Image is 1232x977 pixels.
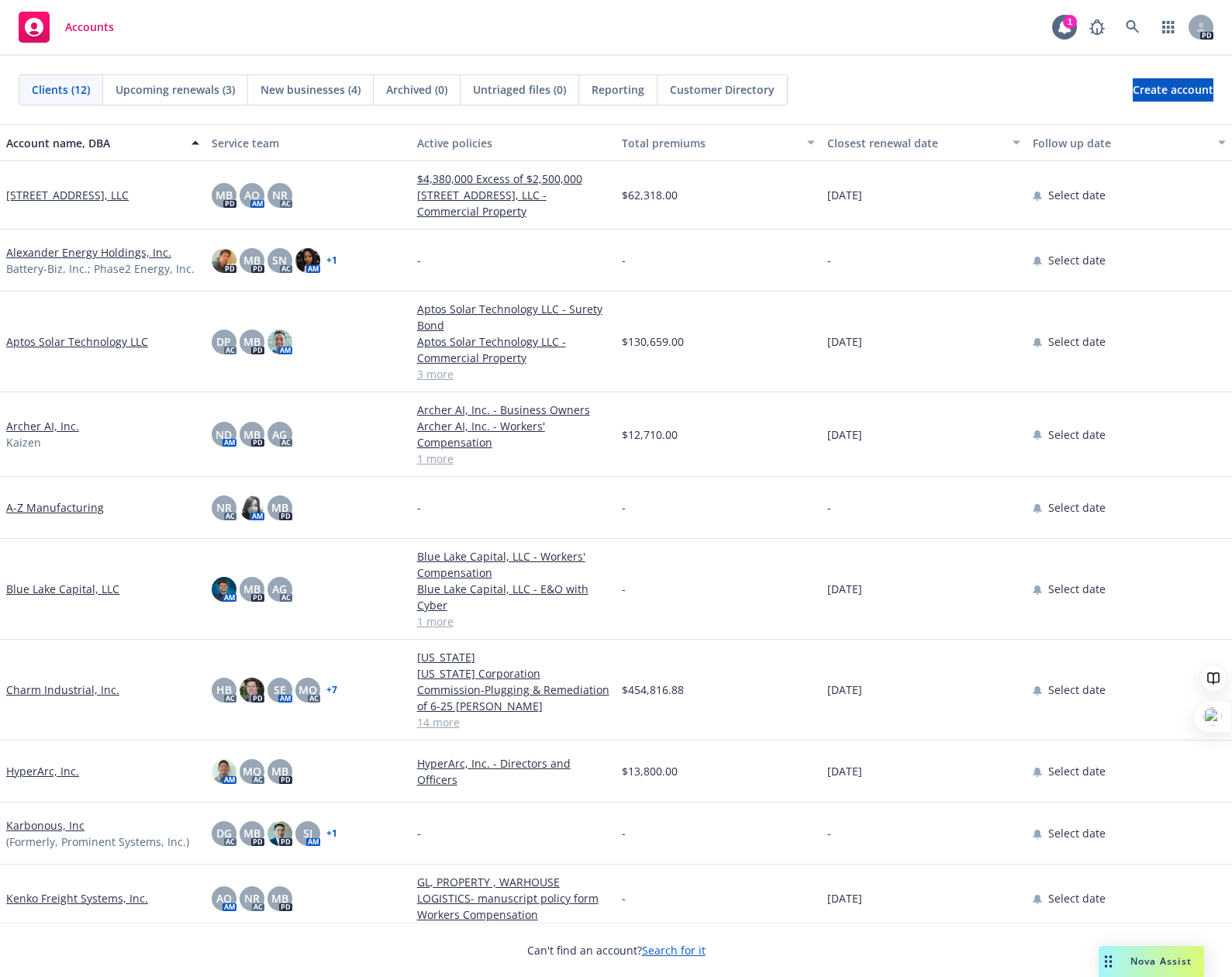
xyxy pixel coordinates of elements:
span: [DATE] [827,763,862,779]
a: Create account [1133,78,1213,102]
span: MB [243,581,261,597]
span: Nova Assist [1130,955,1192,968]
span: Accounts [65,21,114,33]
img: photo [212,248,236,273]
span: $130,659.00 [622,333,684,350]
a: Accounts [12,5,120,49]
span: MB [216,187,233,203]
span: Select date [1048,252,1106,268]
span: Reporting [592,81,644,98]
div: Active policies [417,135,610,151]
a: 3 more [417,366,610,382]
span: [DATE] [827,333,862,350]
span: MQ [243,763,261,779]
span: MB [243,825,261,841]
button: Closest renewal date [821,124,1027,161]
span: Select date [1048,825,1106,841]
span: - [827,499,831,516]
a: Charm Industrial, Inc. [6,682,119,698]
img: photo [267,330,292,354]
span: Kaizen [6,434,41,451]
span: - [417,825,421,841]
span: - [417,252,421,268]
a: Search for it [642,943,706,958]
a: [US_STATE] Corporation Commission-Plugging & Remediation of 6-25 [PERSON_NAME] [417,665,610,714]
span: DG [216,825,232,841]
span: $13,800.00 [622,763,678,779]
a: HyperArc, Inc. [6,763,79,779]
span: Select date [1048,890,1106,906]
span: DP [216,333,231,350]
a: [STREET_ADDRESS], LLC - Commercial Property [417,187,610,219]
span: MB [271,763,288,779]
div: Follow up date [1033,135,1209,151]
span: HB [216,682,232,698]
a: Aptos Solar Technology LLC - Commercial Property [417,333,610,366]
span: Can't find an account? [527,942,706,958]
span: [DATE] [827,890,862,906]
span: - [622,252,626,268]
a: $4,380,000 Excess of $2,500,000 [417,171,610,187]
span: [DATE] [827,581,862,597]
span: ND [216,426,232,443]
span: [DATE] [827,187,862,203]
span: NR [216,499,232,516]
span: Select date [1048,499,1106,516]
span: MB [243,426,261,443]
span: MB [271,499,288,516]
div: Drag to move [1099,946,1118,977]
span: [DATE] [827,682,862,698]
span: SN [272,252,287,268]
span: SE [274,682,286,698]
a: 1 more [417,451,610,467]
div: Service team [212,135,405,151]
span: AG [272,581,287,597]
span: $12,710.00 [622,426,678,443]
a: + 1 [326,829,337,838]
span: Untriaged files (0) [473,81,566,98]
span: - [827,825,831,841]
a: [US_STATE] [417,649,610,665]
a: Blue Lake Capital, LLC - Workers' Compensation [417,548,610,581]
span: [DATE] [827,426,862,443]
span: $62,318.00 [622,187,678,203]
a: Karbonous, Inc [6,817,85,834]
a: Archer AI, Inc. [6,418,79,434]
a: Aptos Solar Technology LLC - Surety Bond [417,301,610,333]
span: Archived (0) [386,81,447,98]
span: MB [243,333,261,350]
span: MB [271,890,288,906]
button: Total premiums [616,124,821,161]
a: GL, PROPERTY , WARHOUSE LOGISTICS- manuscript policy form [417,874,610,906]
span: - [622,499,626,516]
a: Archer AI, Inc. - Business Owners [417,402,610,418]
span: Select date [1048,682,1106,698]
div: Total premiums [622,135,798,151]
img: photo [295,248,320,273]
span: - [622,581,626,597]
button: Service team [205,124,411,161]
img: photo [240,678,264,703]
span: $454,816.88 [622,682,684,698]
span: Upcoming renewals (3) [116,81,235,98]
span: Clients (12) [32,81,90,98]
span: Battery-Biz, Inc.; Phase2 Energy, Inc. [6,261,195,277]
span: - [622,890,626,906]
a: Blue Lake Capital, LLC - E&O with Cyber [417,581,610,613]
a: Blue Lake Capital, LLC [6,581,119,597]
span: Create account [1133,75,1213,105]
span: SJ [303,825,312,841]
span: (Formerly, Prominent Systems, Inc.) [6,834,189,850]
span: AO [244,187,260,203]
div: 1 [1063,15,1077,29]
img: photo [212,759,236,784]
span: - [827,252,831,268]
span: Select date [1048,333,1106,350]
a: Switch app [1153,12,1184,43]
img: photo [267,821,292,846]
